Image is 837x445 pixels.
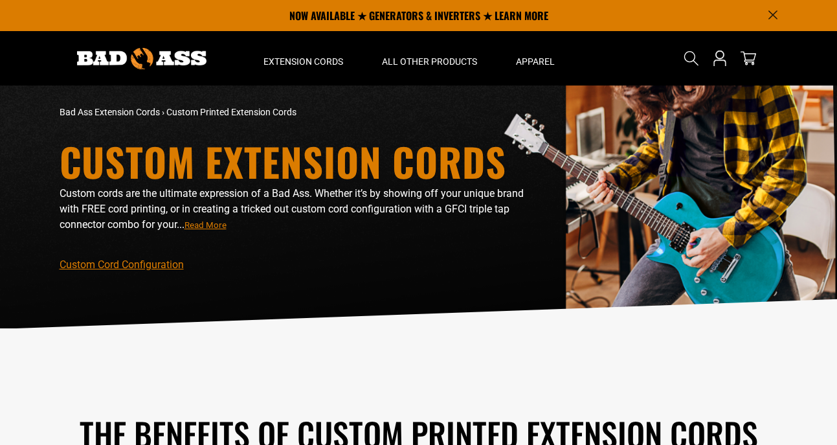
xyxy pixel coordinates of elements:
nav: breadcrumbs [60,106,532,119]
p: Custom cords are the ultimate expression of a Bad Ass. Whether it’s by showing off your unique br... [60,186,532,233]
summary: Search [681,48,702,69]
img: Bad Ass Extension Cords [77,48,206,69]
span: › [162,107,164,117]
a: Custom Cord Configuration [60,258,184,271]
span: Extension Cords [263,56,343,67]
span: All Other Products [382,56,477,67]
h1: Custom Extension Cords [60,142,532,181]
span: Custom Printed Extension Cords [166,107,296,117]
summary: Extension Cords [244,31,363,86]
span: Apparel [516,56,555,67]
a: Bad Ass Extension Cords [60,107,160,117]
summary: All Other Products [363,31,497,86]
summary: Apparel [497,31,574,86]
span: Read More [184,220,227,230]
